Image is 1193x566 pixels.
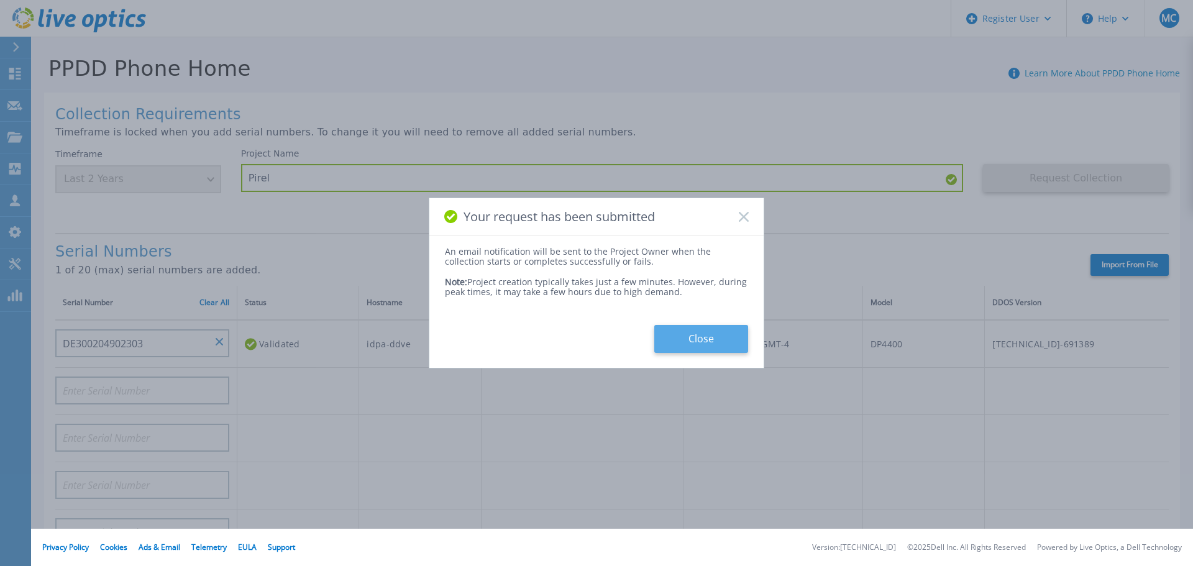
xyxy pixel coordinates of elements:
span: Your request has been submitted [464,209,655,224]
li: Powered by Live Optics, a Dell Technology [1037,544,1182,552]
li: Version: [TECHNICAL_ID] [812,544,896,552]
a: Support [268,542,295,552]
span: Note: [445,276,467,288]
a: Privacy Policy [42,542,89,552]
a: Cookies [100,542,127,552]
div: An email notification will be sent to the Project Owner when the collection starts or completes s... [445,247,748,267]
a: Telemetry [191,542,227,552]
a: Ads & Email [139,542,180,552]
button: Close [654,325,748,353]
li: © 2025 Dell Inc. All Rights Reserved [907,544,1026,552]
a: EULA [238,542,257,552]
div: Project creation typically takes just a few minutes. However, during peak times, it may take a fe... [445,267,748,297]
